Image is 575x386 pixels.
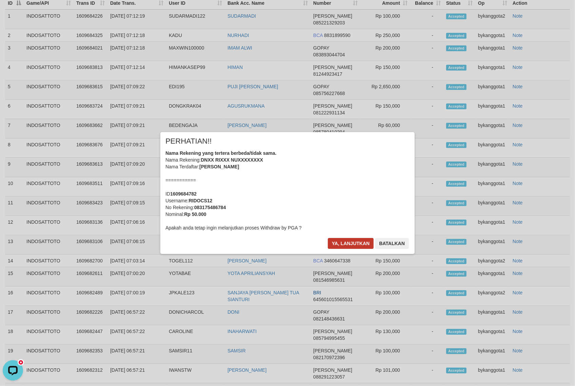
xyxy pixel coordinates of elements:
[170,191,197,197] b: 1609684782
[199,164,239,169] b: [PERSON_NAME]
[375,238,409,249] button: Batalkan
[3,3,23,23] button: Open LiveChat chat widget
[18,2,24,8] div: new message indicator
[328,238,374,249] button: Ya, lanjutkan
[201,157,263,163] b: DNXX RIXXX NUXXXXXXXX
[165,150,410,231] div: Nama Rekening: Nama Terdaftar: =========== ID Username: No Rekening: Nominal: Apakah anda tetap i...
[194,205,226,210] b: 083175486784
[189,198,212,203] b: RIDOCS12
[184,212,206,217] b: Rp 50.000
[165,138,212,145] span: PERHATIAN!!
[165,150,277,156] b: Nama Rekening yang tertera berbeda/tidak sama.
